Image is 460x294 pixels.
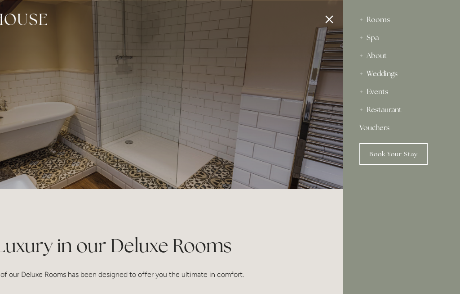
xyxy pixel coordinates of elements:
[359,65,444,83] div: Weddings
[359,101,444,119] div: Restaurant
[359,11,444,29] div: Rooms
[359,143,428,165] a: Book Your Stay
[359,83,444,101] div: Events
[359,29,444,47] div: Spa
[359,47,444,65] div: About
[359,119,444,137] a: Vouchers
